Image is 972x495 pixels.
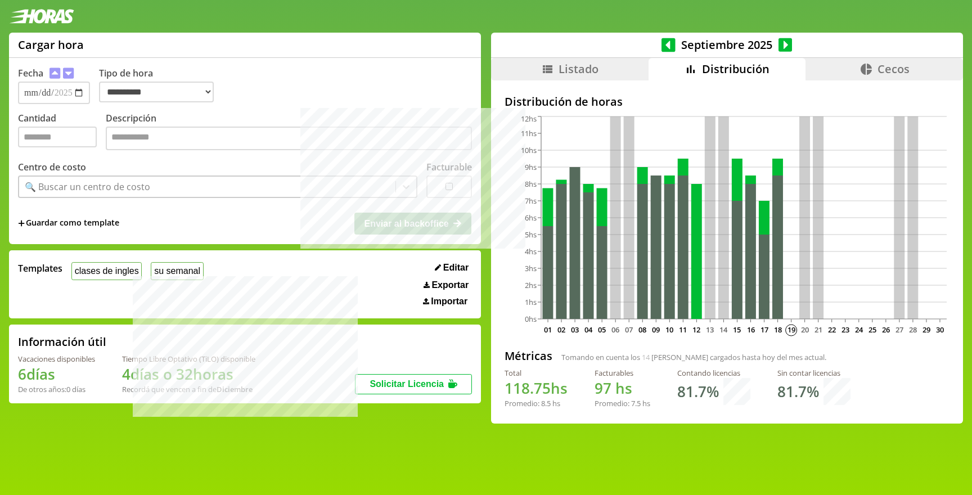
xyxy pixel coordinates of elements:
button: Editar [431,262,472,273]
text: 05 [598,325,606,335]
div: Tiempo Libre Optativo (TiLO) disponible [122,354,255,364]
span: 14 [642,352,650,362]
tspan: 1hs [525,297,537,307]
text: 14 [719,325,728,335]
span: 97 [595,378,611,398]
tspan: 0hs [525,314,537,324]
text: 04 [584,325,593,335]
h1: 81.7 % [777,381,819,402]
h1: 81.7 % [677,381,719,402]
span: Solicitar Licencia [370,379,444,389]
label: Facturable [426,161,472,173]
text: 19 [787,325,795,335]
h1: 4 días o 32 horas [122,364,255,384]
span: Tomando en cuenta los [PERSON_NAME] cargados hasta hoy del mes actual. [561,352,826,362]
text: 28 [909,325,917,335]
text: 26 [882,325,890,335]
button: Solicitar Licencia [355,374,472,394]
span: Editar [443,263,469,273]
text: 29 [922,325,930,335]
div: Promedio: hs [595,398,650,408]
text: 25 [868,325,876,335]
span: 7.5 [631,398,641,408]
text: 17 [760,325,768,335]
select: Tipo de hora [99,82,214,102]
span: + [18,217,25,229]
b: Diciembre [217,384,253,394]
text: 03 [571,325,579,335]
div: Promedio: hs [505,398,568,408]
tspan: 4hs [525,246,537,256]
tspan: 8hs [525,179,537,189]
h1: hs [505,378,568,398]
h2: Distribución de horas [505,94,949,109]
span: Importar [431,296,467,307]
span: Cecos [877,61,910,76]
div: De otros años: 0 días [18,384,95,394]
text: 16 [746,325,754,335]
button: clases de ingles [71,262,142,280]
text: 07 [625,325,633,335]
tspan: 12hs [521,114,537,124]
text: 13 [706,325,714,335]
text: 10 [665,325,673,335]
img: logotipo [9,9,74,24]
label: Cantidad [18,112,106,153]
text: 30 [936,325,944,335]
h2: Información útil [18,334,106,349]
text: 15 [733,325,741,335]
text: 01 [544,325,552,335]
text: 24 [855,325,863,335]
tspan: 11hs [521,128,537,138]
input: Cantidad [18,127,97,147]
tspan: 2hs [525,280,537,290]
h1: hs [595,378,650,398]
label: Fecha [18,67,43,79]
h1: 6 días [18,364,95,384]
span: Exportar [431,280,469,290]
tspan: 5hs [525,229,537,240]
div: Sin contar licencias [777,368,850,378]
button: Exportar [420,280,472,291]
label: Descripción [106,112,472,153]
text: 08 [638,325,646,335]
text: 09 [652,325,660,335]
h2: Métricas [505,348,552,363]
label: Centro de costo [18,161,86,173]
textarea: Descripción [106,127,472,150]
text: 18 [773,325,781,335]
tspan: 3hs [525,263,537,273]
span: 118.75 [505,378,551,398]
text: 27 [895,325,903,335]
div: 🔍 Buscar un centro de costo [25,181,150,193]
div: Contando licencias [677,368,750,378]
tspan: 9hs [525,162,537,172]
text: 22 [828,325,836,335]
text: 20 [800,325,808,335]
div: Recordá que vencen a fin de [122,384,255,394]
span: Distribución [702,61,769,76]
span: Templates [18,262,62,274]
span: 8.5 [541,398,551,408]
tspan: 10hs [521,145,537,155]
text: 06 [611,325,619,335]
text: 21 [814,325,822,335]
button: su semanal [151,262,203,280]
text: 11 [679,325,687,335]
tspan: 7hs [525,196,537,206]
h1: Cargar hora [18,37,84,52]
text: 12 [692,325,700,335]
div: Total [505,368,568,378]
span: Listado [559,61,598,76]
text: 02 [557,325,565,335]
label: Tipo de hora [99,67,223,104]
tspan: 6hs [525,213,537,223]
text: 23 [841,325,849,335]
span: Septiembre 2025 [676,37,778,52]
div: Vacaciones disponibles [18,354,95,364]
span: +Guardar como template [18,217,119,229]
div: Facturables [595,368,650,378]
